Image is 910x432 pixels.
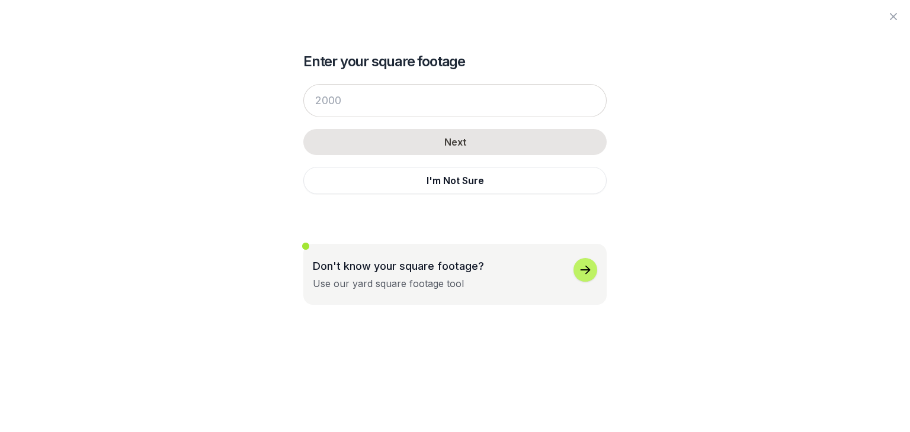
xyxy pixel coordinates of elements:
[303,167,607,194] button: I'm Not Sure
[313,258,484,274] p: Don't know your square footage?
[303,129,607,155] button: Next
[303,244,607,305] button: Don't know your square footage?Use our yard square footage tool
[303,52,607,71] h2: Enter your square footage
[313,276,464,291] div: Use our yard square footage tool
[303,84,607,117] input: 2000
